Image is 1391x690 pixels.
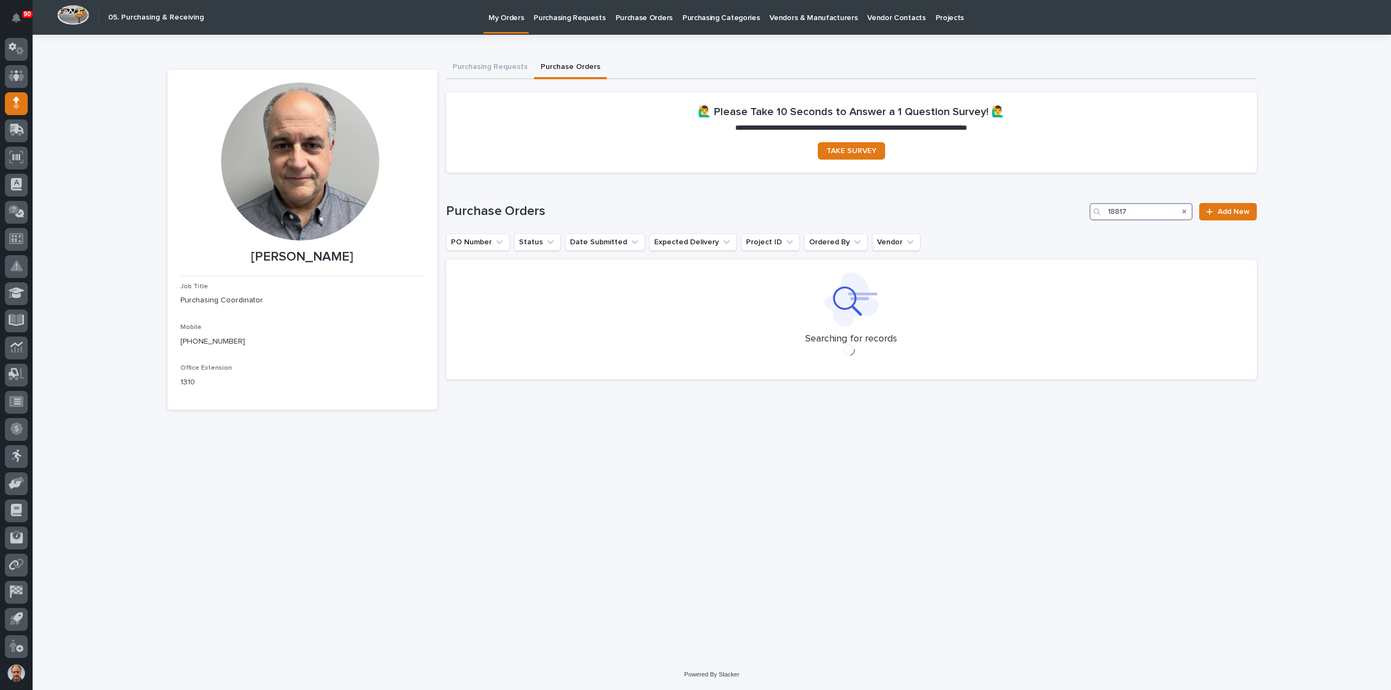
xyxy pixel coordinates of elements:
img: Workspace Logo [57,5,89,25]
p: Purchasing Coordinator [180,295,424,306]
button: Purchasing Requests [446,56,534,79]
button: Notifications [5,7,28,29]
span: Mobile [180,324,202,331]
button: Project ID [741,233,800,251]
h2: 🙋‍♂️ Please Take 10 Seconds to Answer a 1 Question Survey! 🙋‍♂️ [698,105,1005,118]
div: Notifications90 [14,13,28,30]
button: Expected Delivery [649,233,737,251]
p: [PERSON_NAME] [180,249,424,265]
a: [PHONE_NUMBER] [180,338,245,345]
span: Job Title [180,283,208,290]
span: Office Extension [180,365,232,371]
button: users-avatar [5,662,28,685]
h1: Purchase Orders [446,204,1086,219]
a: TAKE SURVEY [818,142,885,160]
button: Vendor [872,233,920,251]
a: Powered By Stacker [684,671,739,678]
button: Status [514,233,561,251]
p: Searching for records [805,333,897,345]
button: Date Submitted [565,233,645,251]
span: TAKE SURVEY [826,147,876,155]
span: Add New [1218,208,1250,216]
button: Purchase Orders [534,56,607,79]
a: Add New [1199,203,1256,220]
button: Ordered By [804,233,868,251]
p: 90 [24,10,31,18]
button: PO Number [446,233,510,251]
input: Search [1089,203,1193,220]
p: 1310 [180,377,424,388]
h2: 05. Purchasing & Receiving [108,13,204,22]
